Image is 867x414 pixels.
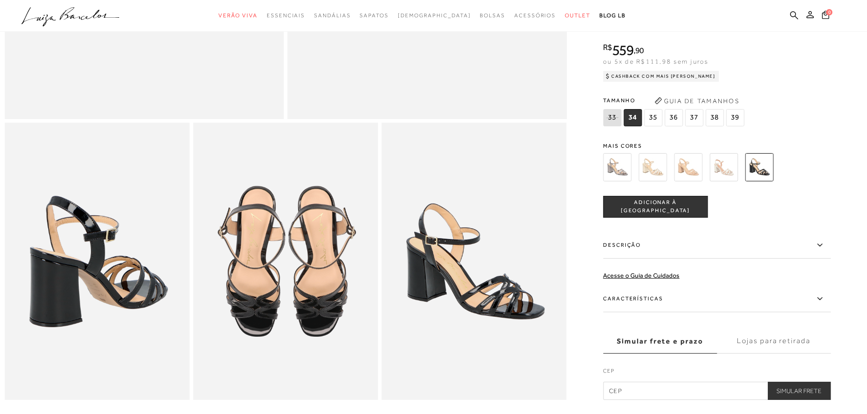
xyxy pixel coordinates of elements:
span: Mais cores [603,143,831,149]
span: 0 [826,9,832,15]
span: 36 [664,109,683,126]
span: Verão Viva [218,12,258,19]
span: 39 [726,109,744,126]
span: Sapatos [360,12,388,19]
input: CEP [603,382,831,400]
img: SANDÁLIA DE SALTO BLOCO MÉDIO EM METALIZADO OURO [639,153,667,181]
a: categoryNavScreenReaderText [360,7,388,24]
span: 90 [635,45,644,55]
img: SANDÁLIA DE SALTO BLOCO MÉDIO EM VERNIZ OFF WHITE [710,153,738,181]
i: , [634,46,644,55]
a: noSubCategoriesText [398,7,471,24]
a: categoryNavScreenReaderText [267,7,305,24]
label: Características [603,286,831,312]
a: BLOG LB [599,7,626,24]
span: BLOG LB [599,12,626,19]
img: SANDÁLIA DE SALTO BLOCO MÉDIO EM VERNIZ PRETO [745,153,773,181]
button: Simular Frete [767,382,831,400]
span: Essenciais [267,12,305,19]
img: SANDÁLIA DE SALTO BLOCO MÉDIO EM METALIZADO CHUMBO [603,153,631,181]
img: image [5,123,189,399]
span: Tamanho [603,94,746,107]
a: categoryNavScreenReaderText [218,7,258,24]
span: ou 5x de R$111,98 sem juros [603,58,708,65]
label: CEP [603,367,831,379]
img: image [193,123,378,399]
span: 559 [612,42,634,58]
span: 37 [685,109,703,126]
span: [DEMOGRAPHIC_DATA] [398,12,471,19]
label: Lojas para retirada [717,329,831,354]
a: Acesse o Guia de Cuidados [603,272,679,279]
button: Guia de Tamanhos [651,94,742,108]
span: ADICIONAR À [GEOGRAPHIC_DATA] [603,199,707,214]
span: Sandálias [314,12,350,19]
span: 33 [603,109,621,126]
span: 34 [624,109,642,126]
button: 0 [819,10,832,22]
span: Outlet [565,12,590,19]
a: categoryNavScreenReaderText [514,7,556,24]
label: Descrição [603,232,831,259]
span: 38 [705,109,724,126]
a: categoryNavScreenReaderText [480,7,505,24]
a: categoryNavScreenReaderText [565,7,590,24]
span: 35 [644,109,662,126]
button: ADICIONAR À [GEOGRAPHIC_DATA] [603,196,708,218]
img: image [382,123,567,399]
span: Bolsas [480,12,505,19]
img: SANDÁLIA DE SALTO BLOCO MÉDIO EM VERNIZ BEGE [674,153,702,181]
a: categoryNavScreenReaderText [314,7,350,24]
div: Cashback com Mais [PERSON_NAME] [603,71,719,82]
label: Simular frete e prazo [603,329,717,354]
i: R$ [603,43,612,51]
span: Acessórios [514,12,556,19]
